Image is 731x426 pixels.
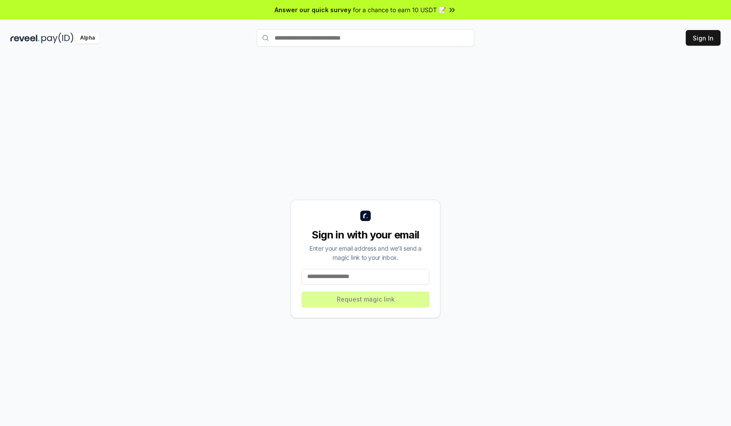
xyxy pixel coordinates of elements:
[686,30,721,46] button: Sign In
[275,5,351,14] span: Answer our quick survey
[360,211,371,221] img: logo_small
[10,33,40,44] img: reveel_dark
[353,5,446,14] span: for a chance to earn 10 USDT 📝
[41,33,74,44] img: pay_id
[302,244,429,262] div: Enter your email address and we’ll send a magic link to your inbox.
[75,33,100,44] div: Alpha
[302,228,429,242] div: Sign in with your email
